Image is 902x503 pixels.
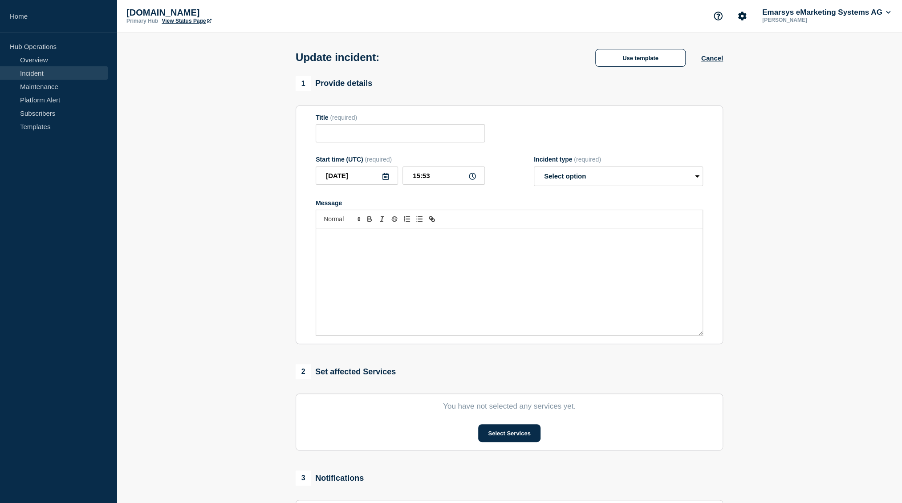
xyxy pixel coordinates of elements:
[709,7,727,25] button: Support
[426,214,438,224] button: Toggle link
[316,166,398,185] input: YYYY-MM-DD
[760,17,853,23] p: [PERSON_NAME]
[388,214,401,224] button: Toggle strikethrough text
[534,156,703,163] div: Incident type
[296,471,311,486] span: 3
[363,214,376,224] button: Toggle bold text
[365,156,392,163] span: (required)
[296,364,396,379] div: Set affected Services
[316,402,703,411] p: You have not selected any services yet.
[413,214,426,224] button: Toggle bulleted list
[478,424,540,442] button: Select Services
[296,76,372,91] div: Provide details
[316,114,485,121] div: Title
[376,214,388,224] button: Toggle italic text
[296,76,311,91] span: 1
[162,18,211,24] a: View Status Page
[316,156,485,163] div: Start time (UTC)
[760,8,892,17] button: Emarsys eMarketing Systems AG
[595,49,686,67] button: Use template
[296,471,364,486] div: Notifications
[126,18,158,24] p: Primary Hub
[296,51,379,64] h1: Update incident:
[316,228,703,335] div: Message
[402,166,485,185] input: HH:MM
[401,214,413,224] button: Toggle ordered list
[733,7,752,25] button: Account settings
[534,166,703,186] select: Incident type
[296,364,311,379] span: 2
[316,199,703,207] div: Message
[316,124,485,142] input: Title
[126,8,305,18] p: [DOMAIN_NAME]
[701,54,723,62] button: Cancel
[320,214,363,224] span: Font size
[330,114,357,121] span: (required)
[574,156,601,163] span: (required)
